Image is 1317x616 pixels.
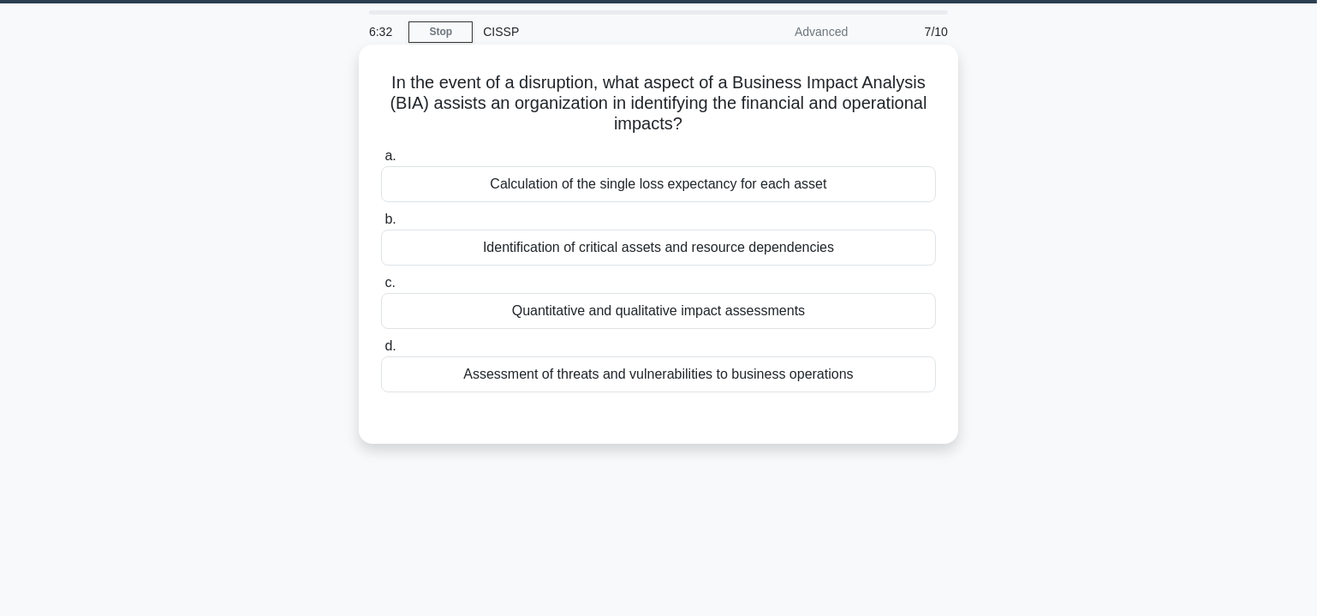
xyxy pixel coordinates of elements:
[381,166,936,202] div: Calculation of the single loss expectancy for each asset
[473,15,708,49] div: CISSP
[379,72,938,135] h5: In the event of a disruption, what aspect of a Business Impact Analysis (BIA) assists an organiza...
[381,356,936,392] div: Assessment of threats and vulnerabilities to business operations
[408,21,473,43] a: Stop
[384,148,396,163] span: a.
[384,275,395,290] span: c.
[384,212,396,226] span: b.
[359,15,408,49] div: 6:32
[384,338,396,353] span: d.
[708,15,858,49] div: Advanced
[381,293,936,329] div: Quantitative and qualitative impact assessments
[858,15,958,49] div: 7/10
[381,230,936,266] div: Identification of critical assets and resource dependencies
